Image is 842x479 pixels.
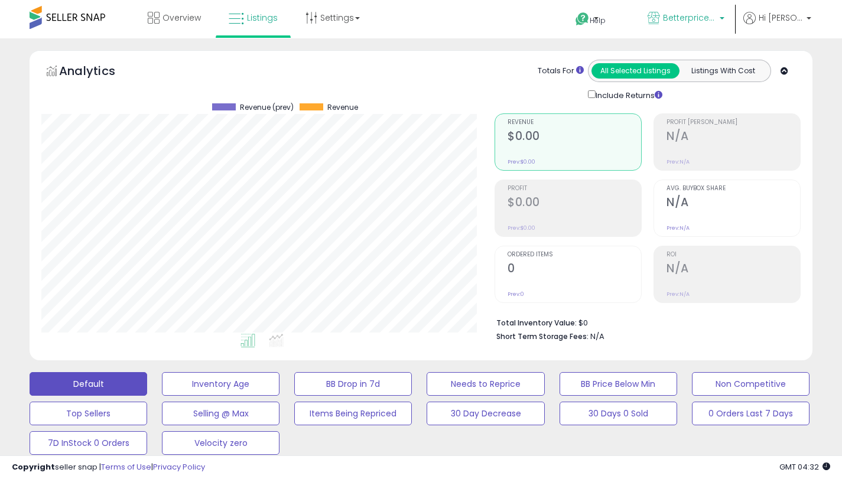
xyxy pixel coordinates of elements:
[779,461,830,473] span: 2025-08-17 04:32 GMT
[590,331,604,342] span: N/A
[508,195,641,211] h2: $0.00
[560,372,677,396] button: BB Price Below Min
[12,462,205,473] div: seller snap | |
[667,185,800,192] span: Avg. Buybox Share
[508,158,535,165] small: Prev: $0.00
[591,63,680,79] button: All Selected Listings
[667,158,690,165] small: Prev: N/A
[327,103,358,112] span: Revenue
[496,315,792,329] li: $0
[590,15,606,25] span: Help
[30,402,147,425] button: Top Sellers
[294,372,412,396] button: BB Drop in 7d
[579,88,677,102] div: Include Returns
[427,402,544,425] button: 30 Day Decrease
[566,3,629,38] a: Help
[667,291,690,298] small: Prev: N/A
[667,119,800,126] span: Profit [PERSON_NAME]
[240,103,294,112] span: Revenue (prev)
[30,372,147,396] button: Default
[508,224,535,232] small: Prev: $0.00
[101,461,151,473] a: Terms of Use
[508,119,641,126] span: Revenue
[667,252,800,258] span: ROI
[496,331,589,341] b: Short Term Storage Fees:
[667,129,800,145] h2: N/A
[575,12,590,27] i: Get Help
[162,431,279,455] button: Velocity zero
[162,402,279,425] button: Selling @ Max
[667,262,800,278] h2: N/A
[59,63,138,82] h5: Analytics
[153,461,205,473] a: Privacy Policy
[667,224,690,232] small: Prev: N/A
[667,195,800,211] h2: N/A
[743,12,811,38] a: Hi [PERSON_NAME]
[30,431,147,455] button: 7D InStock 0 Orders
[508,129,641,145] h2: $0.00
[508,185,641,192] span: Profit
[692,402,810,425] button: 0 Orders Last 7 Days
[663,12,716,24] span: Betterpricer - MX
[294,402,412,425] button: Items Being Repriced
[679,63,767,79] button: Listings With Cost
[508,262,641,278] h2: 0
[427,372,544,396] button: Needs to Reprice
[162,372,279,396] button: Inventory Age
[508,291,524,298] small: Prev: 0
[162,12,201,24] span: Overview
[508,252,641,258] span: Ordered Items
[560,402,677,425] button: 30 Days 0 Sold
[692,372,810,396] button: Non Competitive
[12,461,55,473] strong: Copyright
[538,66,584,77] div: Totals For
[496,318,577,328] b: Total Inventory Value:
[247,12,278,24] span: Listings
[759,12,803,24] span: Hi [PERSON_NAME]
